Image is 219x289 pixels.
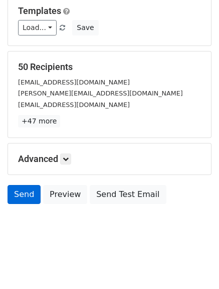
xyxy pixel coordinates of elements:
[18,78,130,86] small: [EMAIL_ADDRESS][DOMAIN_NAME]
[43,185,87,204] a: Preview
[18,153,201,164] h5: Advanced
[18,115,60,127] a: +47 more
[90,185,166,204] a: Send Test Email
[8,185,41,204] a: Send
[18,101,130,108] small: [EMAIL_ADDRESS][DOMAIN_NAME]
[18,20,57,35] a: Load...
[18,61,201,72] h5: 50 Recipients
[18,89,183,97] small: [PERSON_NAME][EMAIL_ADDRESS][DOMAIN_NAME]
[72,20,98,35] button: Save
[169,241,219,289] iframe: Chat Widget
[18,5,61,16] a: Templates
